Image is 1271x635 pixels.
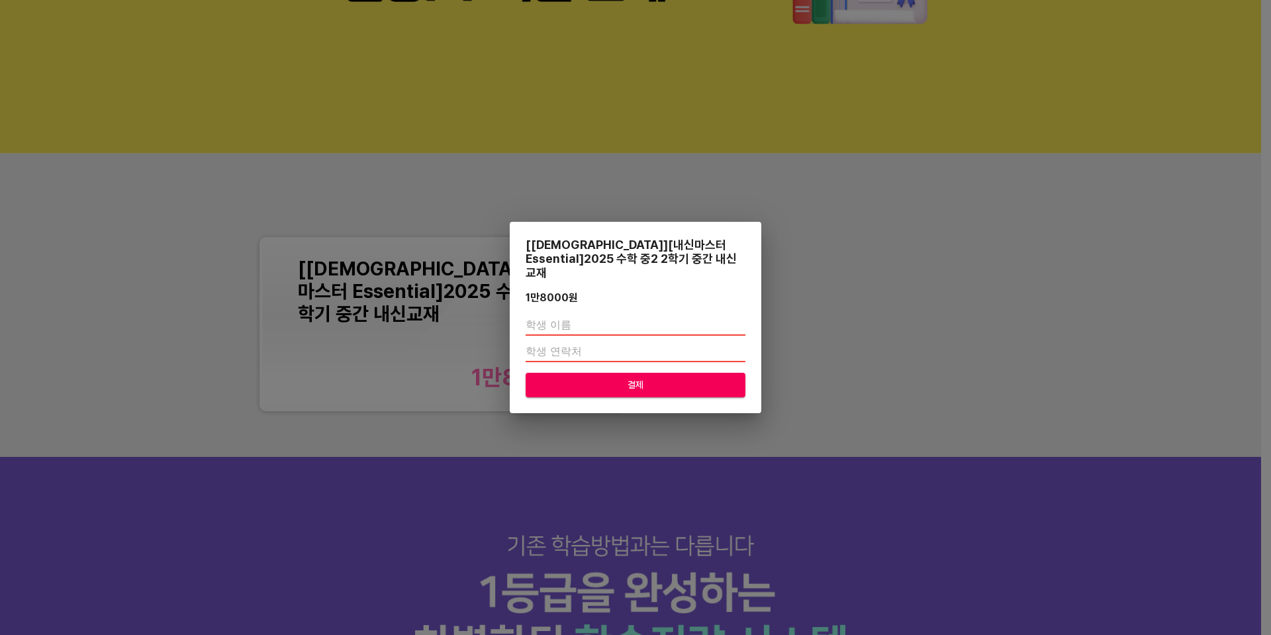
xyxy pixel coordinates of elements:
div: 1만8000 원 [526,291,578,304]
input: 학생 연락처 [526,341,745,362]
div: [[DEMOGRAPHIC_DATA]][내신마스터 Essential]2025 수학 중2 2학기 중간 내신교재 [526,238,745,279]
span: 결제 [536,377,735,393]
button: 결제 [526,373,745,397]
input: 학생 이름 [526,315,745,336]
